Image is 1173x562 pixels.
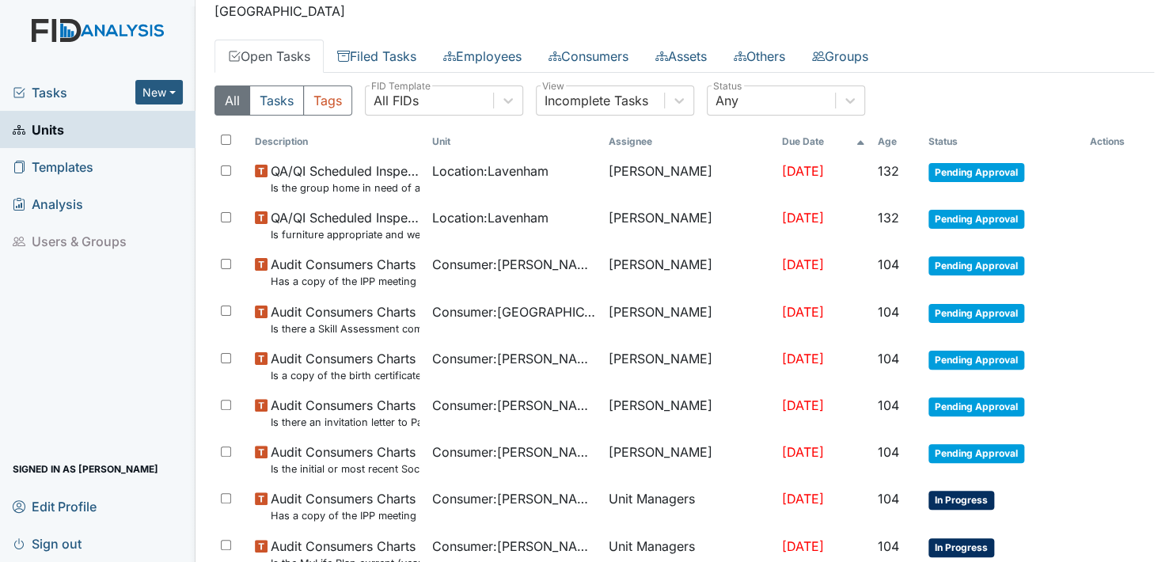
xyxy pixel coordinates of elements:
span: 132 [878,210,899,226]
a: Employees [430,40,535,73]
span: 104 [878,538,899,554]
span: Units [13,117,64,142]
span: Audit Consumers Charts Is a copy of the birth certificate found in the file? [271,349,419,383]
span: 104 [878,397,899,413]
span: Location : Lavenham [432,208,549,227]
a: Assets [642,40,720,73]
td: [PERSON_NAME] [602,202,776,249]
span: 104 [878,351,899,366]
th: Toggle SortBy [871,128,922,155]
a: Groups [799,40,882,73]
span: Audit Consumers Charts Is the initial or most recent Social Evaluation in the chart? [271,442,419,477]
span: Signed in as [PERSON_NAME] [13,457,158,481]
span: [DATE] [782,444,824,460]
span: Consumer : [PERSON_NAME] [432,489,596,508]
span: Consumer : [PERSON_NAME] [432,396,596,415]
th: Toggle SortBy [776,128,871,155]
span: QA/QI Scheduled Inspection Is the group home in need of any outside repairs (paint, gutters, pres... [271,161,419,196]
span: In Progress [928,538,994,557]
span: Sign out [13,531,82,556]
small: Has a copy of the IPP meeting been sent to the Parent/Guardian [DATE] of the meeting? [271,508,419,523]
span: [DATE] [782,397,824,413]
span: Consumer : [GEOGRAPHIC_DATA][PERSON_NAME][GEOGRAPHIC_DATA] [432,302,596,321]
span: QA/QI Scheduled Inspection Is furniture appropriate and well-maintained (broken, missing pieces, ... [271,208,419,242]
small: Is the group home in need of any outside repairs (paint, gutters, pressure wash, etc.)? [271,180,419,196]
span: Pending Approval [928,444,1024,463]
span: Pending Approval [928,351,1024,370]
span: Analysis [13,192,83,216]
span: [DATE] [782,210,824,226]
span: In Progress [928,491,994,510]
span: Consumer : [PERSON_NAME] [432,537,596,556]
td: [PERSON_NAME] [602,436,776,483]
div: All FIDs [374,91,419,110]
td: [PERSON_NAME] [602,343,776,389]
span: 132 [878,163,899,179]
th: Actions [1084,128,1154,155]
button: Tasks [249,85,304,116]
small: Is there a Skill Assessment completed and updated yearly (no more than one year old) [271,321,419,336]
span: 104 [878,256,899,272]
span: Audit Consumers Charts Is there an invitation letter to Parent/Guardian for current years team me... [271,396,419,430]
span: [DATE] [782,163,824,179]
th: Assignee [602,128,776,155]
div: Type filter [214,85,352,116]
a: Tasks [13,83,135,102]
a: Filed Tasks [324,40,430,73]
div: Incomplete Tasks [545,91,648,110]
span: [DATE] [782,538,824,554]
small: Has a copy of the IPP meeting been sent to the Parent/Guardian [DATE] of the meeting? [271,274,419,289]
span: Location : Lavenham [432,161,549,180]
span: Audit Consumers Charts Is there a Skill Assessment completed and updated yearly (no more than one... [271,302,419,336]
span: Pending Approval [928,304,1024,323]
span: Pending Approval [928,397,1024,416]
th: Toggle SortBy [426,128,602,155]
small: Is furniture appropriate and well-maintained (broken, missing pieces, sufficient number for seati... [271,227,419,242]
span: Pending Approval [928,256,1024,275]
span: Consumer : [PERSON_NAME] [432,442,596,461]
td: [PERSON_NAME] [602,155,776,202]
span: Templates [13,154,93,179]
span: Pending Approval [928,163,1024,182]
span: [DATE] [782,304,824,320]
td: [PERSON_NAME] [602,249,776,295]
span: Audit Consumers Charts Has a copy of the IPP meeting been sent to the Parent/Guardian within 30 d... [271,489,419,523]
span: Consumer : [PERSON_NAME] [432,349,596,368]
th: Toggle SortBy [249,128,425,155]
small: Is the initial or most recent Social Evaluation in the chart? [271,461,419,477]
input: Toggle All Rows Selected [221,135,231,145]
a: Others [720,40,799,73]
a: Consumers [535,40,642,73]
span: [DATE] [782,256,824,272]
a: Open Tasks [214,40,324,73]
span: Edit Profile [13,494,97,518]
button: New [135,80,183,104]
td: Unit Managers [602,483,776,530]
button: All [214,85,250,116]
p: [GEOGRAPHIC_DATA] [214,2,1154,21]
span: 104 [878,491,899,507]
div: Any [716,91,738,110]
span: Audit Consumers Charts Has a copy of the IPP meeting been sent to the Parent/Guardian within 30 d... [271,255,419,289]
span: 104 [878,304,899,320]
td: [PERSON_NAME] [602,296,776,343]
button: Tags [303,85,352,116]
span: 104 [878,444,899,460]
span: Pending Approval [928,210,1024,229]
th: Toggle SortBy [922,128,1084,155]
small: Is there an invitation letter to Parent/Guardian for current years team meetings in T-Logs (Therap)? [271,415,419,430]
span: Consumer : [PERSON_NAME] [432,255,596,274]
small: Is a copy of the birth certificate found in the file? [271,368,419,383]
span: [DATE] [782,491,824,507]
td: [PERSON_NAME] [602,389,776,436]
span: [DATE] [782,351,824,366]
